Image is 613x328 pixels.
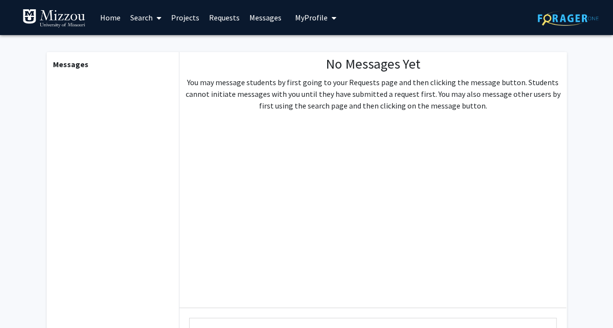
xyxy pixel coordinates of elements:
a: Messages [245,0,286,35]
iframe: Chat [7,284,41,321]
b: Messages [53,59,88,69]
img: University of Missouri Logo [22,9,86,28]
a: Requests [204,0,245,35]
a: Search [125,0,166,35]
img: ForagerOne Logo [538,11,598,26]
span: My Profile [295,13,328,22]
h1: No Messages Yet [183,56,562,73]
a: Home [95,0,125,35]
a: Projects [166,0,204,35]
p: You may message students by first going to your Requests page and then clicking the message butto... [183,76,562,111]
